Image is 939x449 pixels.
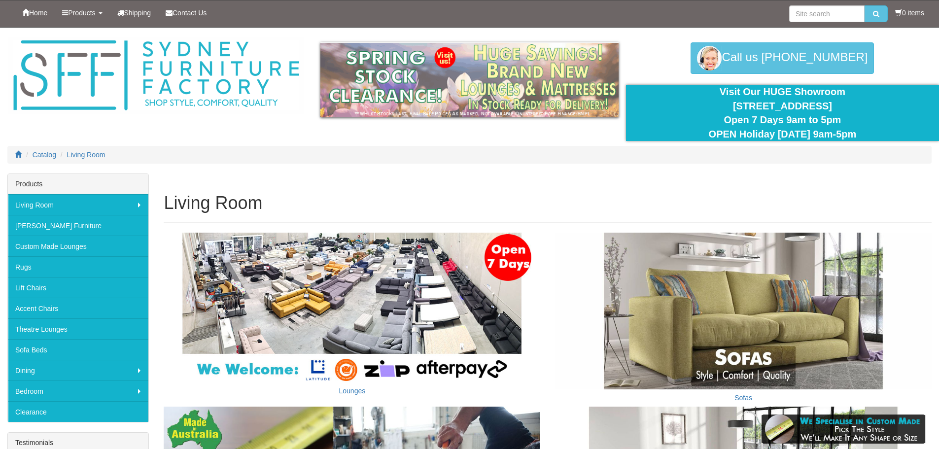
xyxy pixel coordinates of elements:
a: Custom Made Lounges [8,236,148,256]
a: Catalog [33,151,56,159]
a: Lift Chairs [8,277,148,298]
a: Clearance [8,401,148,422]
img: spring-sale.gif [320,42,619,117]
a: Lounges [339,387,366,395]
div: Visit Our HUGE Showroom [STREET_ADDRESS] Open 7 Days 9am to 5pm OPEN Holiday [DATE] 9am-5pm [633,85,932,141]
a: Contact Us [158,0,214,25]
h1: Living Room [164,193,932,213]
li: 0 items [895,8,924,18]
div: Products [8,174,148,194]
a: Sofa Beds [8,339,148,360]
img: Sydney Furniture Factory [8,37,304,114]
a: Accent Chairs [8,298,148,318]
a: Shipping [110,0,159,25]
a: [PERSON_NAME] Furniture [8,215,148,236]
a: Theatre Lounges [8,318,148,339]
a: Sofas [734,394,752,402]
span: Contact Us [173,9,207,17]
a: Dining [8,360,148,380]
img: Lounges [164,233,540,382]
a: Living Room [8,194,148,215]
a: Living Room [67,151,105,159]
a: Products [55,0,109,25]
img: Sofas [555,233,932,389]
a: Bedroom [8,380,148,401]
a: Home [15,0,55,25]
span: Home [29,9,47,17]
input: Site search [789,5,865,22]
span: Shipping [124,9,151,17]
span: Products [68,9,95,17]
a: Rugs [8,256,148,277]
